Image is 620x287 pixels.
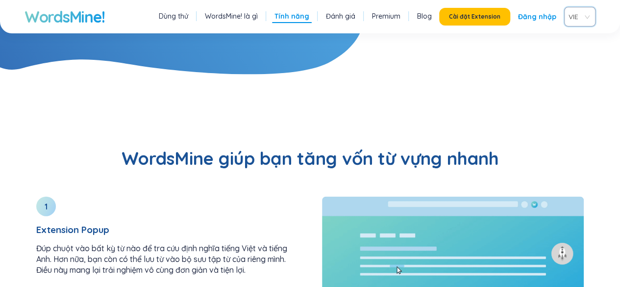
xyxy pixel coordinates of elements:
[449,13,500,21] span: Cài đặt Extension
[274,11,309,21] a: Tính năng
[554,246,570,261] img: to top
[326,11,355,21] a: Đánh giá
[439,8,510,26] button: Cài đặt Extension
[25,147,595,170] h2: WordsMine giúp bạn tăng vốn từ vựng nhanh
[36,243,298,275] p: Đúp chuột vào bất kỳ từ nào để tra cứu định nghĩa tiếng Việt và tiếng Anh. Hơn nữa, bạn còn có th...
[36,197,56,216] div: 1
[36,224,298,235] h3: Extension Popup
[518,8,556,26] a: Đăng nhập
[25,7,104,26] a: WordsMine!
[417,11,432,21] a: Blog
[205,11,258,21] a: WordsMine! là gì
[159,11,188,21] a: Dùng thử
[372,11,400,21] a: Premium
[569,9,587,24] span: VIE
